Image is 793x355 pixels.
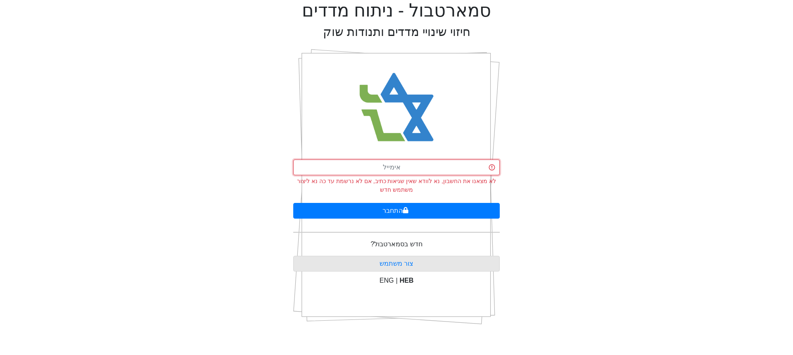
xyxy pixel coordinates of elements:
[293,256,500,272] button: צור משתמש
[380,260,413,267] a: צור משתמש
[396,277,397,284] span: |
[380,277,394,284] span: ENG
[293,203,500,219] button: התחבר
[400,277,414,284] span: HEB
[293,160,500,175] input: אימייל
[352,62,442,153] img: Smart Bull
[293,177,500,194] div: לא מצאנו את החשבון, נא לוודא שאין שגיאות כתיב, אם לא נרשמת עד כה נא ליצור משתמש חדש
[323,25,470,39] h2: חיזוי שינויי מדדים ותנודות שוק
[370,239,422,249] p: חדש בסמארטבול?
